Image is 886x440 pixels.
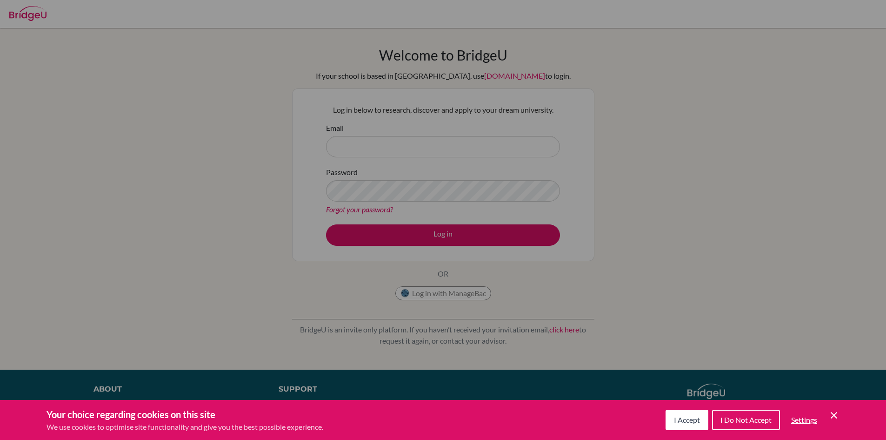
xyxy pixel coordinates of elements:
span: I Do Not Accept [720,415,772,424]
p: We use cookies to optimise site functionality and give you the best possible experience. [47,421,323,433]
span: I Accept [674,415,700,424]
h3: Your choice regarding cookies on this site [47,407,323,421]
button: I Do Not Accept [712,410,780,430]
button: I Accept [666,410,708,430]
button: Save and close [828,410,839,421]
span: Settings [791,415,817,424]
button: Settings [784,411,825,429]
